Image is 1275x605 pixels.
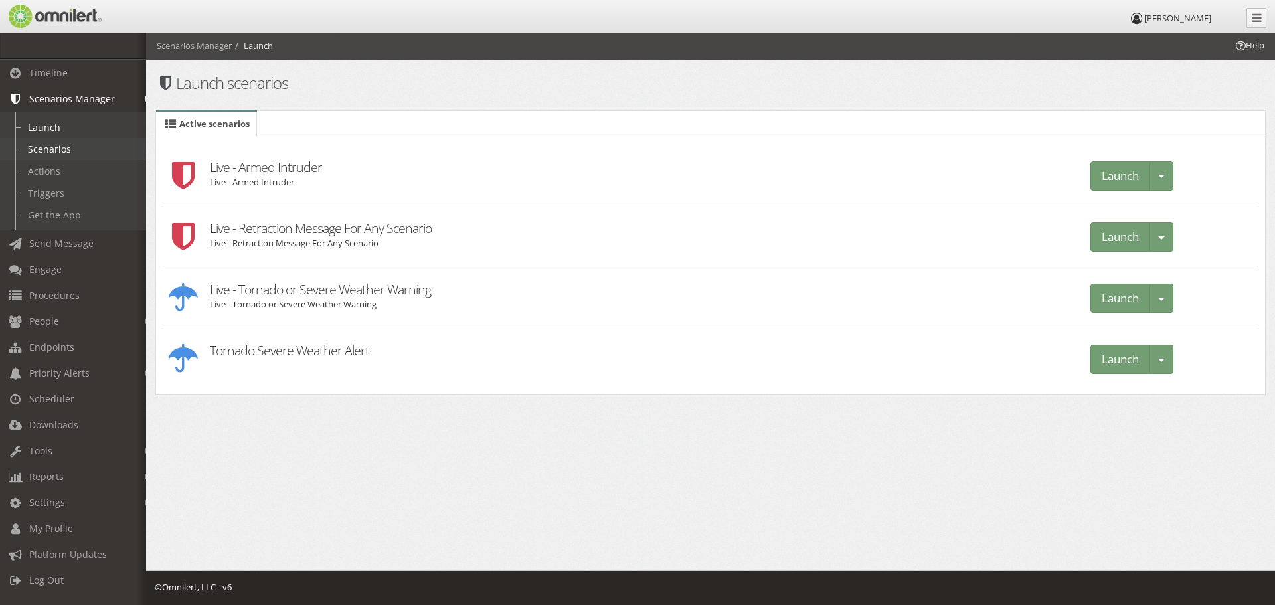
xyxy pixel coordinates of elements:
[29,548,107,561] span: Platform Updates
[29,367,90,379] span: Priority Alerts
[29,341,74,353] span: Endpoints
[162,581,197,593] a: Omnilert Website
[29,444,52,457] span: Tools
[210,266,1072,298] h2: Live - Tornado or Severe Weather Warning
[29,392,74,405] span: Scheduler
[156,112,257,137] a: Active scenarios
[29,315,59,327] span: People
[210,327,1072,359] h2: Tornado Severe Weather Alert
[1246,8,1266,28] a: Collapse Menu
[232,40,273,52] li: Launch
[179,118,250,130] span: Active scenarios
[1090,284,1150,313] button: Launch
[1090,222,1150,252] button: Launch
[29,289,80,302] span: Procedures
[210,237,1072,259] p: Live - Retraction Message For Any Scenario
[1144,12,1211,24] span: [PERSON_NAME]
[155,581,232,593] span: © , LLC - v6
[210,144,1072,176] h2: Live - Armed Intruder
[29,496,65,509] span: Settings
[30,9,57,21] span: Help
[29,418,78,431] span: Downloads
[1090,161,1150,191] button: Launch
[29,263,62,276] span: Engage
[157,40,232,52] li: Scenarios Manager
[29,470,64,483] span: Reports
[210,205,1072,237] h2: Live - Retraction Message For Any Scenario
[7,5,123,28] a: Omnilert Website
[155,74,702,92] h1: Launch scenarios
[29,237,94,250] span: Send Message
[7,5,102,28] img: Omnilert
[1234,39,1264,52] span: Help
[29,66,68,79] span: Timeline
[210,298,1072,320] p: Live - Tornado or Severe Weather Warning
[29,522,73,535] span: My Profile
[1090,345,1150,375] button: Launch
[210,176,1072,198] p: Live - Armed Intruder
[29,574,64,586] span: Log Out
[29,92,115,105] span: Scenarios Manager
